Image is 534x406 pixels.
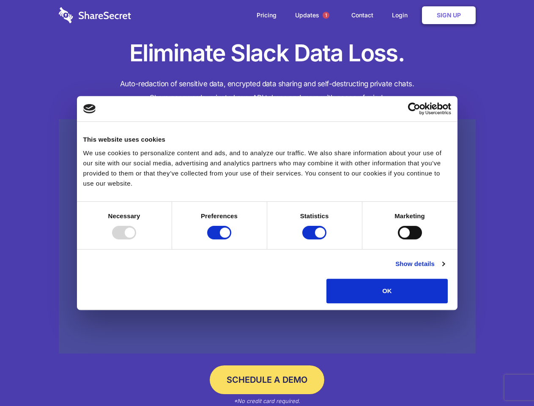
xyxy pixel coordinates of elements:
a: Login [383,2,420,28]
em: *No credit card required. [234,398,300,404]
a: Wistia video thumbnail [59,119,476,354]
div: We use cookies to personalize content and ads, and to analyze our traffic. We also share informat... [83,148,451,189]
span: 1 [323,12,329,19]
img: logo [83,104,96,113]
div: This website uses cookies [83,134,451,145]
a: Pricing [248,2,285,28]
strong: Statistics [300,212,329,219]
a: Contact [343,2,382,28]
button: OK [326,279,448,303]
a: Sign Up [422,6,476,24]
strong: Marketing [394,212,425,219]
h1: Eliminate Slack Data Loss. [59,38,476,69]
img: logo-wordmark-white-trans-d4663122ce5f474addd5e946df7df03e33cb6a1c49d2221995e7729f52c070b2.svg [59,7,131,23]
a: Show details [395,259,444,269]
strong: Preferences [201,212,238,219]
h4: Auto-redaction of sensitive data, encrypted data sharing and self-destructing private chats. Shar... [59,77,476,105]
a: Schedule a Demo [210,365,324,394]
a: Usercentrics Cookiebot - opens in a new window [377,102,451,115]
strong: Necessary [108,212,140,219]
